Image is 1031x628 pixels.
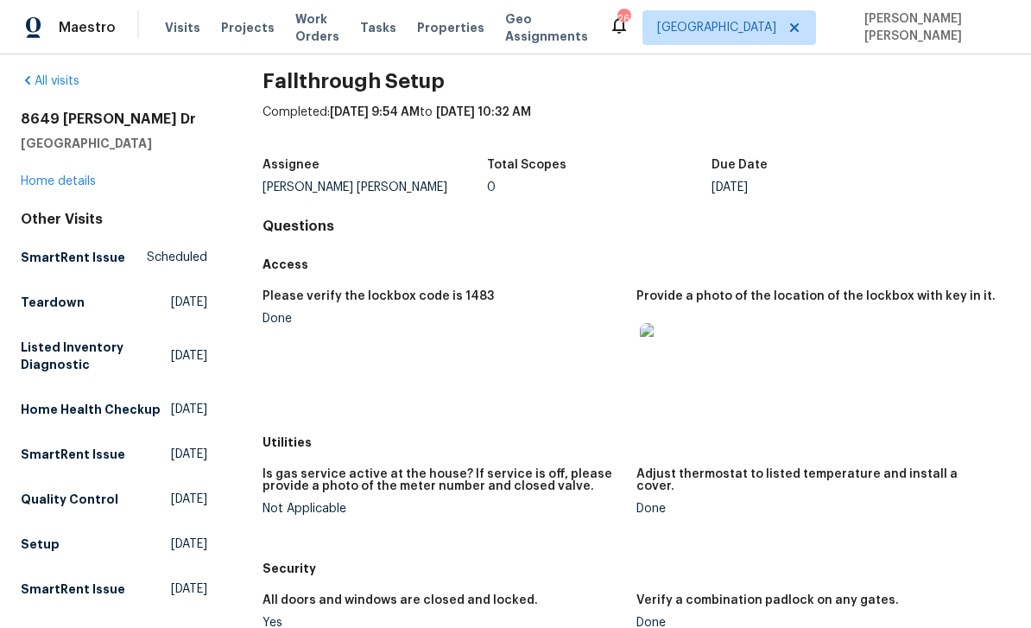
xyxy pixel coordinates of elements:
[21,536,60,553] h5: Setup
[505,10,588,45] span: Geo Assignments
[21,339,171,373] h5: Listed Inventory Diagnostic
[262,503,623,515] div: Not Applicable
[262,159,319,171] h5: Assignee
[295,10,339,45] span: Work Orders
[636,594,899,606] h5: Verify a combination padlock on any gates.
[21,401,161,418] h5: Home Health Checkup
[21,446,125,463] h5: SmartRent Issue
[487,159,566,171] h5: Total Scopes
[59,19,116,36] span: Maestro
[21,394,207,425] a: Home Health Checkup[DATE]
[417,19,484,36] span: Properties
[262,468,623,492] h5: Is gas service active at the house? If service is off, please provide a photo of the meter number...
[262,560,1010,577] h5: Security
[171,536,207,553] span: [DATE]
[262,181,487,193] div: [PERSON_NAME] [PERSON_NAME]
[262,73,1010,90] h2: Fallthrough Setup
[262,256,1010,273] h5: Access
[21,484,207,515] a: Quality Control[DATE]
[21,75,79,87] a: All visits
[436,106,531,118] span: [DATE] 10:32 AM
[147,249,207,266] span: Scheduled
[712,181,936,193] div: [DATE]
[21,491,118,508] h5: Quality Control
[657,19,776,36] span: [GEOGRAPHIC_DATA]
[712,159,768,171] h5: Due Date
[360,22,396,34] span: Tasks
[617,10,629,28] div: 26
[21,439,207,470] a: SmartRent Issue[DATE]
[221,19,275,36] span: Projects
[21,294,85,311] h5: Teardown
[171,491,207,508] span: [DATE]
[636,503,996,515] div: Done
[171,446,207,463] span: [DATE]
[21,111,207,128] h2: 8649 [PERSON_NAME] Dr
[21,287,207,318] a: Teardown[DATE]
[262,218,1010,235] h4: Questions
[21,135,207,152] h5: [GEOGRAPHIC_DATA]
[21,242,207,273] a: SmartRent IssueScheduled
[165,19,200,36] span: Visits
[262,290,494,302] h5: Please verify the lockbox code is 1483
[171,401,207,418] span: [DATE]
[21,580,125,598] h5: SmartRent Issue
[330,106,420,118] span: [DATE] 9:54 AM
[21,211,207,228] div: Other Visits
[171,580,207,598] span: [DATE]
[262,313,623,325] div: Done
[857,10,1005,45] span: [PERSON_NAME] [PERSON_NAME]
[262,104,1010,149] div: Completed: to
[636,290,996,302] h5: Provide a photo of the location of the lockbox with key in it.
[21,332,207,380] a: Listed Inventory Diagnostic[DATE]
[171,347,207,365] span: [DATE]
[636,468,996,492] h5: Adjust thermostat to listed temperature and install a cover.
[487,181,712,193] div: 0
[21,529,207,560] a: Setup[DATE]
[21,574,207,605] a: SmartRent Issue[DATE]
[21,249,125,266] h5: SmartRent Issue
[21,175,96,187] a: Home details
[262,434,1010,451] h5: Utilities
[171,294,207,311] span: [DATE]
[262,594,538,606] h5: All doors and windows are closed and locked.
